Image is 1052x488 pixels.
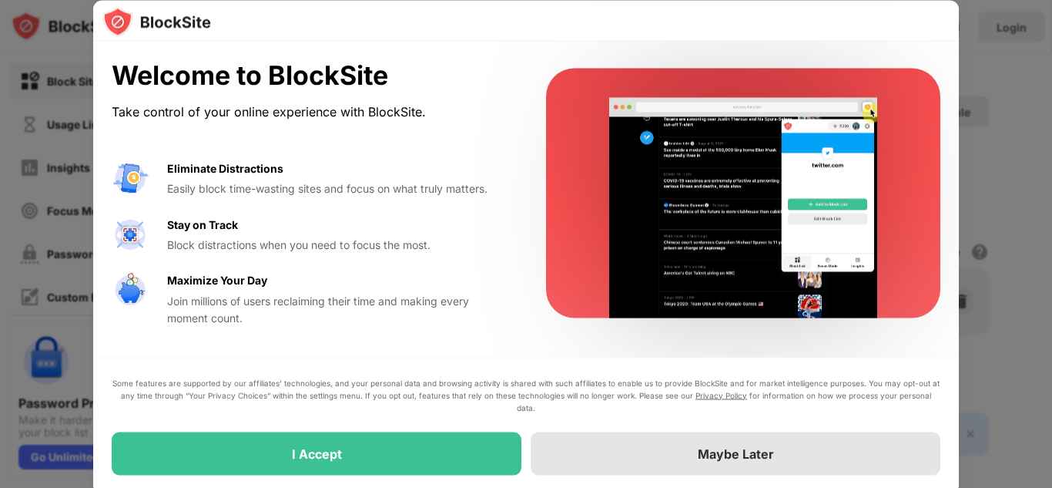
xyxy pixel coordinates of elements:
[167,160,283,177] div: Eliminate Distractions
[102,6,211,37] img: logo-blocksite.svg
[695,390,747,399] a: Privacy Policy
[167,292,509,327] div: Join millions of users reclaiming their time and making every moment count.
[698,446,774,461] div: Maybe Later
[112,376,940,413] div: Some features are supported by our affiliates’ technologies, and your personal data and browsing ...
[112,100,509,123] div: Take control of your online experience with BlockSite.
[112,272,149,309] img: value-safe-time.svg
[167,216,238,233] div: Stay on Track
[167,180,509,197] div: Easily block time-wasting sites and focus on what truly matters.
[292,446,342,461] div: I Accept
[112,60,509,92] div: Welcome to BlockSite
[167,272,267,289] div: Maximize Your Day
[167,236,509,253] div: Block distractions when you need to focus the most.
[112,160,149,197] img: value-avoid-distractions.svg
[112,216,149,253] img: value-focus.svg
